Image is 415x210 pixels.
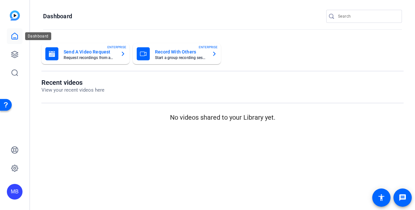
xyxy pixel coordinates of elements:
h1: Recent videos [41,79,104,86]
mat-card-title: Send A Video Request [64,48,115,56]
mat-card-subtitle: Start a group recording session [155,56,207,60]
p: View your recent videos here [41,86,104,94]
span: ENTERPRISE [199,45,218,50]
p: No videos shared to your Library yet. [41,112,404,122]
button: Send A Video RequestRequest recordings from anyone, anywhereENTERPRISE [41,43,130,64]
input: Search [338,12,397,20]
mat-card-subtitle: Request recordings from anyone, anywhere [64,56,115,60]
mat-icon: accessibility [377,194,385,202]
span: ENTERPRISE [107,45,126,50]
button: Record With OthersStart a group recording sessionENTERPRISE [133,43,221,64]
div: Dashboard [25,32,51,40]
img: blue-gradient.svg [10,10,20,21]
mat-icon: message [399,194,407,202]
mat-card-title: Record With Others [155,48,207,56]
h1: Dashboard [43,12,72,20]
div: MB [7,184,23,200]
